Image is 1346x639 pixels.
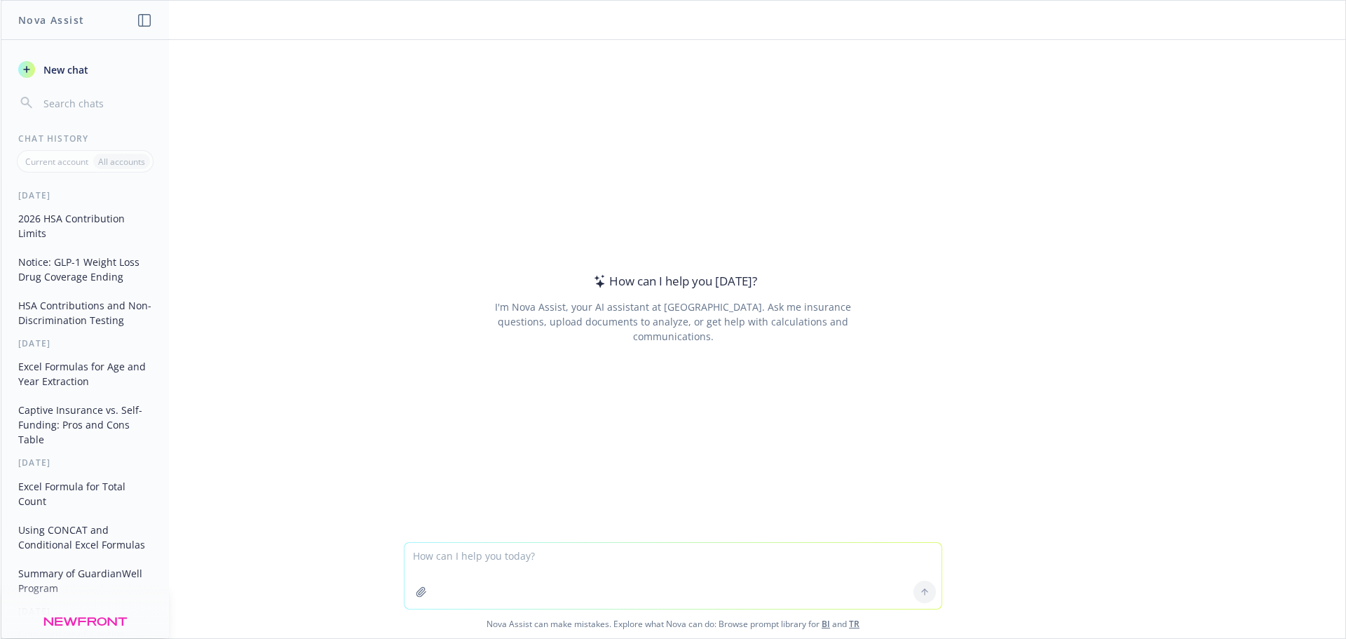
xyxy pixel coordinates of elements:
[1,337,169,349] div: [DATE]
[6,610,1340,638] span: Nova Assist can make mistakes. Explore what Nova can do: Browse prompt library for and
[25,156,88,168] p: Current account
[98,156,145,168] p: All accounts
[475,300,870,344] div: I'm Nova Assist, your AI assistant at [GEOGRAPHIC_DATA]. Ask me insurance questions, upload docum...
[13,57,158,82] button: New chat
[13,207,158,245] button: 2026 HSA Contribution Limits
[13,250,158,288] button: Notice: GLP-1 Weight Loss Drug Coverage Ending
[849,618,859,630] a: TR
[13,398,158,451] button: Captive Insurance vs. Self-Funding: Pros and Cons Table
[822,618,830,630] a: BI
[13,562,158,600] button: Summary of GuardianWell Program
[13,294,158,332] button: HSA Contributions and Non-Discrimination Testing
[590,272,757,290] div: How can I help you [DATE]?
[13,355,158,393] button: Excel Formulas for Age and Year Extraction
[1,605,169,617] div: [DATE]
[1,457,169,469] div: [DATE]
[41,93,152,113] input: Search chats
[1,189,169,201] div: [DATE]
[13,518,158,556] button: Using CONCAT and Conditional Excel Formulas
[13,475,158,513] button: Excel Formula for Total Count
[1,133,169,144] div: Chat History
[18,13,84,27] h1: Nova Assist
[41,62,88,77] span: New chat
